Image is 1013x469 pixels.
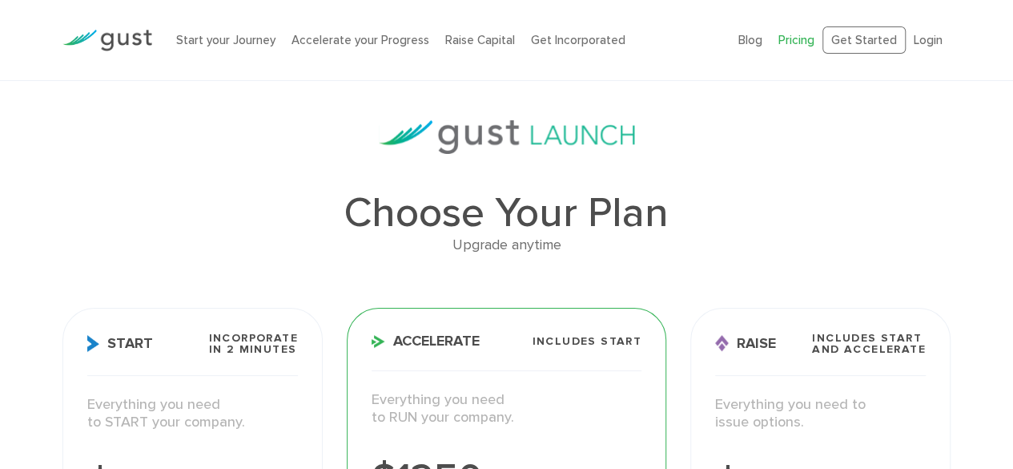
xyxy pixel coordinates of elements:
img: Gust Logo [62,30,152,51]
span: Accelerate [372,334,480,349]
img: gust-launch-logos.svg [379,120,635,154]
span: Start [87,335,153,352]
p: Everything you need to START your company. [87,396,298,432]
a: Login [914,33,943,47]
img: Start Icon X2 [87,335,99,352]
a: Blog [738,33,762,47]
h1: Choose Your Plan [62,192,951,234]
a: Start your Journey [176,33,275,47]
img: Raise Icon [715,335,729,352]
p: Everything you need to RUN your company. [372,391,641,427]
a: Get Incorporated [531,33,625,47]
a: Accelerate your Progress [291,33,429,47]
span: Incorporate in 2 Minutes [208,333,297,355]
img: Accelerate Icon [372,335,385,348]
p: Everything you need to issue options. [715,396,926,432]
span: Raise [715,335,776,352]
span: Includes START [532,336,641,347]
span: Includes START and ACCELERATE [812,333,926,355]
a: Pricing [778,33,814,47]
a: Raise Capital [445,33,515,47]
div: Upgrade anytime [62,234,951,257]
a: Get Started [822,26,906,55]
